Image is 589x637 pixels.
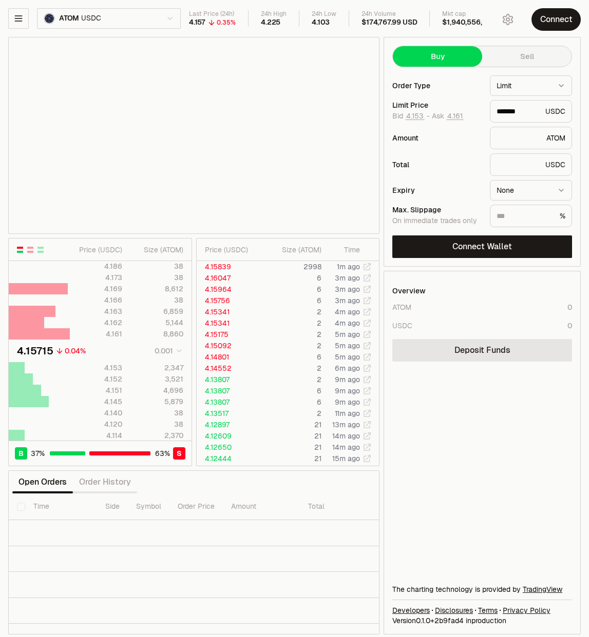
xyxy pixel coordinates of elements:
[392,112,430,121] span: Bid -
[151,345,183,357] button: 0.001
[12,472,73,492] button: Open Orders
[330,245,360,255] div: Time
[335,341,360,350] time: 5m ago
[261,442,322,453] td: 21
[73,472,137,492] button: Order History
[131,272,183,283] div: 38
[70,363,123,373] div: 4.153
[392,187,482,194] div: Expiry
[70,317,123,328] div: 4.162
[531,8,581,31] button: Connect
[197,430,262,442] td: 4.12609
[131,284,183,294] div: 8,612
[261,284,322,295] td: 6
[131,374,183,384] div: 3,521
[131,245,183,255] div: Size ( ATOM )
[261,464,322,475] td: 21
[312,18,330,27] div: 4.103
[503,605,550,615] a: Privacy Policy
[261,317,322,329] td: 2
[332,443,360,452] time: 14m ago
[131,261,183,271] div: 38
[261,419,322,430] td: 21
[70,385,123,395] div: 4.151
[131,430,183,441] div: 2,370
[567,321,572,331] div: 0
[335,307,360,316] time: 4m ago
[392,286,426,296] div: Overview
[335,375,360,384] time: 9m ago
[392,605,430,615] a: Developers
[490,127,572,149] div: ATOM
[26,246,34,254] button: Show Sell Orders Only
[392,134,482,142] div: Amount
[490,180,572,201] button: None
[434,616,464,625] span: 2b9fad4ac1a5dc340d772b00a7a278206ef9879d
[261,374,322,385] td: 2
[197,385,262,396] td: 4.13807
[392,161,482,168] div: Total
[261,340,322,351] td: 2
[261,430,322,442] td: 21
[131,295,183,305] div: 38
[523,585,562,594] a: TradingView
[392,321,412,331] div: USDC
[335,352,360,362] time: 5m ago
[393,46,482,67] button: Buy
[490,205,572,227] div: %
[25,493,97,520] th: Time
[335,386,360,395] time: 9m ago
[131,419,183,429] div: 38
[567,302,572,312] div: 0
[70,295,123,305] div: 4.166
[335,330,360,339] time: 5m ago
[70,306,123,316] div: 4.163
[261,363,322,374] td: 2
[335,273,360,283] time: 3m ago
[261,351,322,363] td: 6
[392,615,572,626] div: Version 0.1.0 + in production
[335,364,360,373] time: 6m ago
[261,453,322,464] td: 21
[482,46,572,67] button: Sell
[70,396,123,407] div: 4.145
[300,493,377,520] th: Total
[197,374,262,385] td: 4.13807
[335,296,360,305] time: 3m ago
[65,346,86,356] div: 0.04%
[197,272,262,284] td: 4.16047
[131,396,183,407] div: 5,879
[392,302,411,312] div: ATOM
[312,10,336,18] div: 24h Low
[45,14,54,23] img: ATOM Logo
[270,245,321,255] div: Size ( ATOM )
[59,14,79,23] span: ATOM
[392,102,482,109] div: Limit Price
[131,317,183,328] div: 5,144
[70,430,123,441] div: 4.114
[197,442,262,453] td: 4.12650
[70,245,123,255] div: Price ( USDC )
[261,329,322,340] td: 2
[128,493,169,520] th: Symbol
[435,605,473,615] a: Disclosures
[189,18,205,27] div: 4.157
[17,503,25,511] button: Select all
[261,10,287,18] div: 24h High
[217,18,236,27] div: 0.35%
[362,18,417,27] div: $174,767.99 USD
[197,306,262,317] td: 4.15341
[335,285,360,294] time: 3m ago
[31,448,45,459] span: 37 %
[197,453,262,464] td: 4.12444
[131,306,183,316] div: 6,859
[70,329,123,339] div: 4.161
[261,306,322,317] td: 2
[155,448,170,459] span: 63 %
[197,317,262,329] td: 4.15341
[70,272,123,283] div: 4.173
[261,295,322,306] td: 6
[392,339,572,362] a: Deposit Funds
[70,261,123,271] div: 4.186
[197,363,262,374] td: 4.14552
